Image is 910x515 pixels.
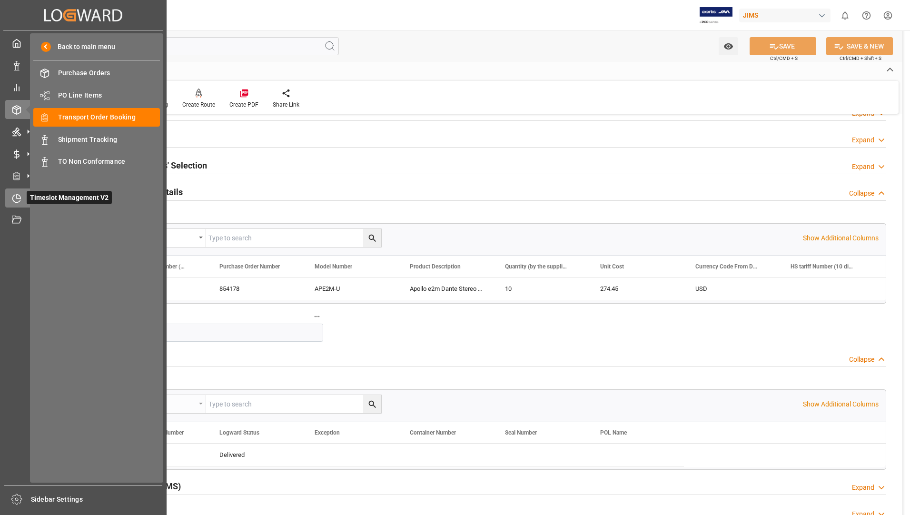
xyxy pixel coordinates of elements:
[31,495,163,505] span: Sidebar Settings
[33,64,160,82] a: Purchase Orders
[219,444,292,466] div: Delivered
[700,7,732,24] img: Exertis%20JAM%20-%20Email%20Logo.jpg_1722504956.jpg
[739,9,831,22] div: JIMS
[5,211,161,229] a: Document Management
[363,229,381,247] button: search button
[58,68,160,78] span: Purchase Orders
[5,78,161,97] a: My Reports
[51,42,115,52] span: Back to main menu
[589,277,684,300] div: 274.45
[33,130,160,149] a: Shipment Tracking
[113,444,684,466] div: Press SPACE to select this row.
[206,229,381,247] input: Type to search
[600,263,624,270] span: Unit Cost
[58,157,160,167] span: TO Non Conformance
[33,152,160,171] a: TO Non Conformance
[852,162,874,172] div: Expand
[229,100,258,109] div: Create PDF
[600,429,627,436] span: POL Name
[505,429,537,436] span: Seal Number
[58,112,160,122] span: Transport Order Booking
[791,263,854,270] span: HS tariff Number (10 digit classification code)
[840,55,881,62] span: Ctrl/CMD + Shift + S
[33,108,160,127] a: Transport Order Booking
[852,483,874,493] div: Expand
[803,233,879,243] p: Show Additional Columns
[135,229,206,247] button: open menu
[208,277,303,300] div: 854178
[135,395,206,413] button: open menu
[856,5,877,26] button: Help Center
[363,395,381,413] button: search button
[27,191,112,204] span: Timeslot Management V2
[58,90,160,100] span: PO Line Items
[206,395,381,413] input: Type to search
[739,6,834,24] button: JIMS
[139,231,196,242] div: Equals
[33,86,160,104] a: PO Line Items
[695,263,759,270] span: Currency Code From Detail
[315,429,340,436] span: Exception
[719,37,738,55] button: open menu
[44,37,339,55] input: Search Fields
[410,429,456,436] span: Container Number
[826,37,893,55] button: SAVE & NEW
[849,188,874,198] div: Collapse
[219,263,280,270] span: Purchase Order Number
[834,5,856,26] button: show 0 new notifications
[849,355,874,365] div: Collapse
[505,263,569,270] span: Quantity (by the supplier)
[410,263,461,270] span: Product Description
[770,55,798,62] span: Ctrl/CMD + S
[803,399,879,409] p: Show Additional Columns
[139,397,196,408] div: Equals
[750,37,816,55] button: SAVE
[684,277,779,300] div: USD
[315,263,352,270] span: Model Number
[182,100,215,109] div: Create Route
[5,34,161,52] a: My Cockpit
[219,429,259,436] span: Logward Status
[5,56,161,74] a: Data Management
[303,277,398,300] div: APE2M-U
[58,135,160,145] span: Shipment Tracking
[852,135,874,145] div: Expand
[273,100,299,109] div: Share Link
[494,277,589,300] div: 10
[311,310,323,323] button: No Of Lines
[398,277,494,300] div: Apollo e2m Dante Stereo Hdph
[5,188,161,207] a: Timeslot Management V2Timeslot Management V2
